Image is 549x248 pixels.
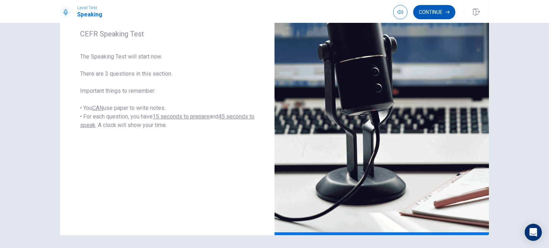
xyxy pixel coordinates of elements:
[77,10,102,19] h1: Speaking
[80,30,254,38] span: CEFR Speaking Test
[525,224,542,241] div: Open Intercom Messenger
[413,5,455,19] button: Continue
[153,113,209,120] u: 15 seconds to prepare
[80,52,254,130] span: The Speaking Test will start now. There are 3 questions in this section. Important things to reme...
[77,5,102,10] span: Level Test
[92,105,103,111] u: CAN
